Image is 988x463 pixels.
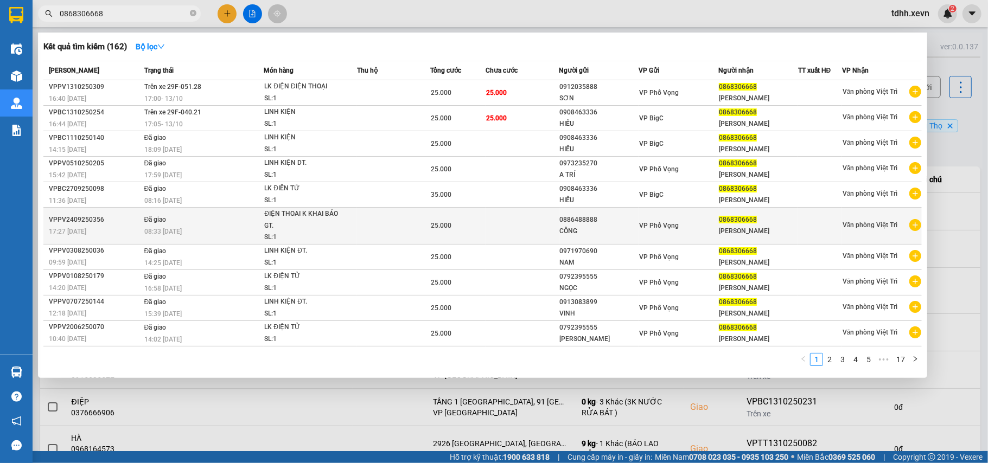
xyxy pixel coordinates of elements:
[719,108,757,116] span: 0868306668
[264,257,346,269] div: SL: 1
[639,140,664,147] span: VP BigC
[144,185,167,192] span: Đã giao
[560,297,639,308] div: 0913083899
[719,159,757,167] span: 0868306668
[893,353,908,365] a: 17
[909,86,921,98] span: plus-circle
[431,279,451,286] span: 25.000
[560,333,639,345] div: [PERSON_NAME]
[560,183,639,195] div: 0908463336
[719,93,798,104] div: [PERSON_NAME]
[875,353,893,366] span: •••
[9,7,23,23] img: logo-vxr
[144,336,182,343] span: 14:02 [DATE]
[264,157,346,169] div: LINH KIỆN DT.
[560,322,639,333] div: 0792395555
[718,67,754,74] span: Người nhận
[144,228,182,235] span: 08:33 [DATE]
[49,214,141,226] div: VPPV2409250356
[843,190,898,197] span: Văn phòng Việt Trì
[264,296,346,308] div: LINH KIỆN ĐT.
[862,353,875,366] li: 5
[264,321,346,333] div: LK ĐIỆN TỬ
[719,144,798,155] div: [PERSON_NAME]
[909,188,921,200] span: plus-circle
[43,41,127,53] h3: Kết quả tìm kiếm ( 162 )
[486,89,507,97] span: 25.000
[719,195,798,206] div: [PERSON_NAME]
[909,250,921,262] span: plus-circle
[719,134,757,142] span: 0868306668
[843,139,898,146] span: Văn phòng Việt Trì
[639,67,659,74] span: VP Gửi
[843,88,898,95] span: Văn phòng Việt Trì
[144,120,183,128] span: 17:05 - 13/10
[144,247,167,255] span: Đã giao
[719,298,757,306] span: 0868306668
[49,158,141,169] div: VPPV0510250205
[49,271,141,282] div: VPPV0108250179
[719,308,798,319] div: [PERSON_NAME]
[49,95,86,102] span: 16:40 [DATE]
[136,42,165,51] strong: Bộ lọc
[843,303,898,311] span: Văn phòng Việt Trì
[60,8,188,20] input: Tìm tên, số ĐT hoặc mã đơn
[144,67,174,74] span: Trạng thái
[912,356,919,362] span: right
[843,252,898,260] span: Văn phòng Việt Trì
[560,81,639,93] div: 0912035888
[144,83,201,91] span: Trên xe 29F-051.28
[430,67,461,74] span: Tổng cước
[560,271,639,282] div: 0792395555
[560,169,639,181] div: A TRÍ
[824,353,836,365] a: 2
[264,169,346,181] div: SL: 1
[560,308,639,319] div: VINH
[836,353,849,366] li: 3
[560,246,639,257] div: 0971970690
[843,164,898,172] span: Văn phòng Việt Trì
[144,259,182,267] span: 14:25 [DATE]
[798,67,831,74] span: TT xuất HĐ
[49,321,141,333] div: VPPV2006250070
[639,222,679,229] span: VP Phố Vọng
[11,391,22,402] span: question-circle
[811,353,823,365] a: 1
[719,185,757,192] span: 0868306668
[264,67,294,74] span: Món hàng
[264,81,346,93] div: LK ĐIỆN ĐIỆN THOẠI
[909,219,921,231] span: plus-circle
[11,70,22,82] img: warehouse-icon
[843,113,898,121] span: Văn phòng Việt Trì
[357,67,378,74] span: Thu hộ
[431,222,451,229] span: 25.000
[431,304,451,312] span: 25.000
[909,353,922,366] li: Next Page
[49,183,141,195] div: VPBC2709250098
[719,324,757,331] span: 0868306668
[843,329,898,336] span: Văn phòng Việt Trì
[264,195,346,207] div: SL: 1
[264,132,346,144] div: LINH KIỆN
[144,134,167,142] span: Đã giao
[842,67,869,74] span: VP Nhận
[144,285,182,292] span: 16:58 [DATE]
[560,158,639,169] div: 0973235270
[560,226,639,237] div: CÔNG
[45,10,53,17] span: search
[875,353,893,366] li: Next 5 Pages
[909,326,921,338] span: plus-circle
[431,114,451,122] span: 25.000
[144,171,182,179] span: 17:59 [DATE]
[144,310,182,318] span: 15:39 [DATE]
[190,10,196,16] span: close-circle
[144,197,182,204] span: 08:16 [DATE]
[49,284,86,292] span: 14:20 [DATE]
[264,208,346,232] div: ĐIỆN THOAI K KHAI BÁO GT.
[486,67,518,74] span: Chưa cước
[49,335,86,343] span: 10:40 [DATE]
[11,43,22,55] img: warehouse-icon
[560,132,639,144] div: 0908463336
[431,253,451,261] span: 25.000
[49,259,86,266] span: 09:59 [DATE]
